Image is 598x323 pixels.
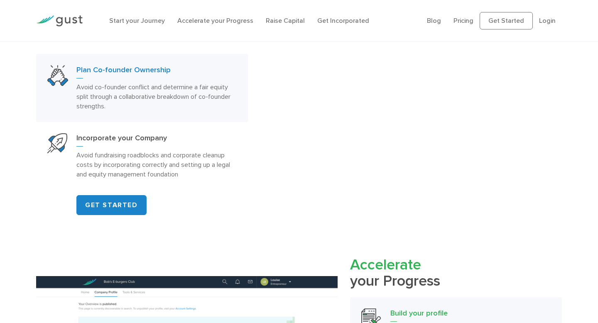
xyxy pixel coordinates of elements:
a: Start your Journey [109,17,165,24]
h3: Incorporate your Company [76,133,237,147]
a: Login [539,17,556,24]
img: Start Your Company [47,133,67,153]
span: Accelerate [350,256,421,274]
img: Plan Co Founder Ownership [47,65,68,86]
h3: Plan Co-founder Ownership [76,65,237,78]
a: Raise Capital [266,17,305,24]
h2: your Progress [350,257,562,289]
a: Get Started [480,12,533,29]
p: Avoid co-founder conflict and determine a fair equity split through a collaborative breakdown of ... [76,82,237,111]
a: Start Your CompanyIncorporate your CompanyAvoid fundraising roadblocks and corporate cleanup cost... [36,122,248,190]
h3: Build your profile [390,308,551,322]
p: Avoid fundraising roadblocks and corporate cleanup costs by incorporating correctly and setting u... [76,150,237,179]
img: Gust Logo [36,15,83,27]
a: Blog [427,17,441,24]
a: Accelerate your Progress [177,17,253,24]
a: Plan Co Founder OwnershipPlan Co-founder OwnershipAvoid co-founder conflict and determine a fair ... [36,54,248,122]
a: GET STARTED [76,195,147,215]
a: Get Incorporated [317,17,369,24]
a: Pricing [453,17,473,24]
